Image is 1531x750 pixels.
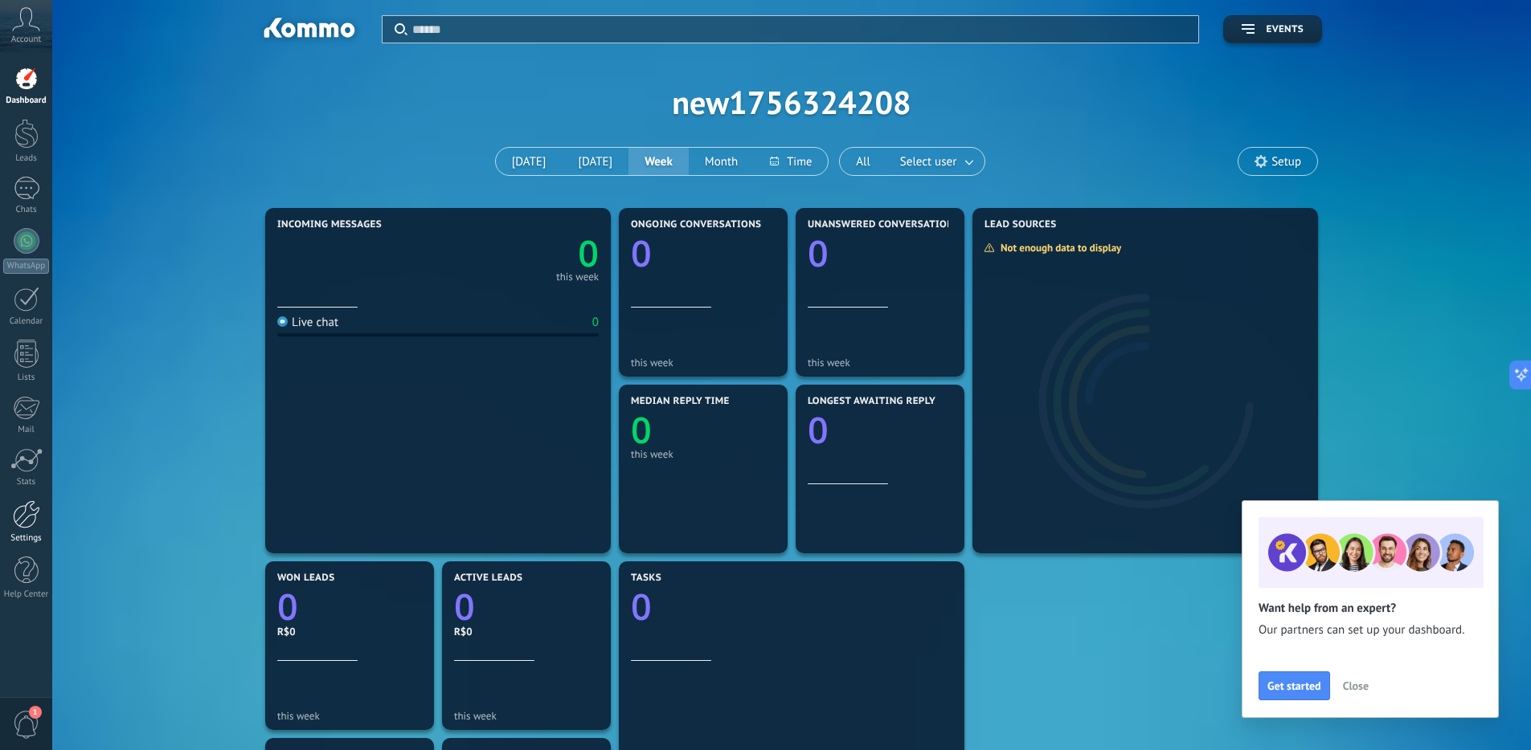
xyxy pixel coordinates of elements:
[631,573,661,584] span: Tasks
[454,710,599,722] div: this week
[29,706,42,719] span: 1
[808,357,952,369] div: this week
[1259,601,1482,616] h2: Want help from an expert?
[277,710,422,722] div: this week
[277,582,298,631] text: 0
[3,373,50,383] div: Lists
[496,148,563,175] button: [DATE]
[897,151,960,173] span: Select user
[3,259,49,274] div: WhatsApp
[277,573,334,584] span: Won leads
[438,229,599,278] a: 0
[592,315,599,330] div: 0
[631,229,652,278] text: 0
[1259,622,1482,638] span: Our partners can set up your dashboard.
[3,205,50,215] div: Chats
[3,425,50,435] div: Mail
[3,316,50,327] div: Calendar
[277,315,338,330] div: Live chat
[631,582,952,631] a: 0
[631,357,776,369] div: this week
[985,219,1056,230] span: Lead Sources
[631,582,652,631] text: 0
[1259,671,1330,700] button: Get started
[454,573,522,584] span: Active leads
[556,273,599,281] div: this week
[631,396,730,407] span: Median reply time
[631,448,776,460] div: this week
[689,148,754,175] button: Month
[1271,155,1301,169] span: Setup
[1343,680,1369,691] span: Close
[3,533,50,544] div: Settings
[454,625,599,638] div: R$0
[578,229,599,278] text: 0
[3,96,50,106] div: Dashboard
[3,153,50,164] div: Leads
[454,582,599,631] a: 0
[277,582,422,631] a: 0
[454,582,475,631] text: 0
[11,35,41,45] span: Account
[808,396,935,407] span: Longest awaiting reply
[1223,15,1322,43] button: Events
[3,589,50,600] div: Help Center
[840,148,886,175] button: All
[631,406,652,454] text: 0
[631,219,761,230] span: Ongoing conversations
[808,219,960,230] span: Unanswered conversations
[808,406,829,454] text: 0
[808,229,829,278] text: 0
[3,477,50,487] div: Stats
[886,148,985,175] button: Select user
[277,625,422,638] div: R$0
[984,241,1132,255] div: Not enough data to display
[754,148,828,175] button: Time
[277,219,382,230] span: Incoming messages
[628,148,689,175] button: Week
[277,316,288,327] img: Live chat
[1267,24,1304,35] span: Events
[1267,680,1321,691] span: Get started
[562,148,628,175] button: [DATE]
[1336,674,1376,698] button: Close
